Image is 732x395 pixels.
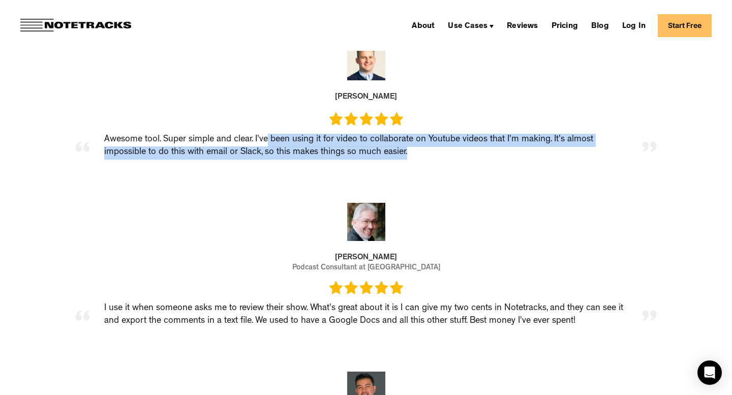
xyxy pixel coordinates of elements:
a: Reviews [503,17,542,34]
a: Pricing [547,17,582,34]
div: [PERSON_NAME] [335,93,397,104]
a: Blog [587,17,613,34]
div: Podcast Consultant at [GEOGRAPHIC_DATA] [292,264,440,273]
div: [PERSON_NAME] [335,254,397,264]
div: Awesome tool. Super simple and clear. I've been using it for video to collaborate on Youtube vide... [97,134,635,160]
a: Log In [618,17,650,34]
div: Open Intercom Messenger [697,360,722,385]
div: Use Cases [448,22,487,31]
div: Use Cases [444,17,498,34]
a: About [408,17,439,34]
div: I use it when someone asks me to review their show. What's great about it is I can give my two ce... [97,302,635,328]
a: Start Free [658,14,712,37]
